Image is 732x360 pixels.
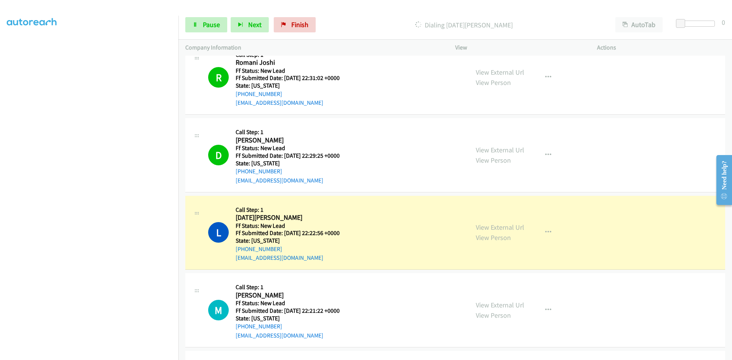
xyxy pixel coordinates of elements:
h5: Ff Submitted Date: [DATE] 22:29:25 +0000 [236,152,340,160]
a: View Person [476,78,511,87]
h5: Ff Submitted Date: [DATE] 22:22:56 +0000 [236,229,340,237]
a: [PHONE_NUMBER] [236,168,282,175]
button: Next [231,17,269,32]
span: Next [248,20,262,29]
a: [EMAIL_ADDRESS][DOMAIN_NAME] [236,332,323,339]
h5: Ff Status: New Lead [236,144,340,152]
div: The call is yet to be attempted [208,300,229,320]
iframe: Resource Center [710,150,732,210]
a: [PHONE_NUMBER] [236,245,282,253]
h5: Call Step: 1 [236,283,340,291]
a: View External Url [476,68,524,77]
a: Pause [185,17,227,32]
h1: R [208,67,229,88]
p: Dialing [DATE][PERSON_NAME] [326,20,602,30]
h2: [PERSON_NAME] [236,136,340,145]
h1: M [208,300,229,320]
h5: Ff Submitted Date: [DATE] 22:31:02 +0000 [236,74,340,82]
h5: Ff Status: New Lead [236,299,340,307]
a: View External Url [476,301,524,309]
h5: Call Step: 1 [236,206,340,214]
h5: Ff Status: New Lead [236,222,340,230]
h5: State: [US_STATE] [236,160,340,167]
h5: Call Step: 1 [236,128,340,136]
h5: State: [US_STATE] [236,82,340,90]
p: Company Information [185,43,441,52]
a: View Person [476,233,511,242]
a: [PHONE_NUMBER] [236,90,282,98]
a: [EMAIL_ADDRESS][DOMAIN_NAME] [236,99,323,106]
a: View External Url [476,146,524,154]
a: View Person [476,156,511,165]
div: 0 [722,17,725,27]
h5: Ff Status: New Lead [236,67,340,75]
h5: Ff Submitted Date: [DATE] 22:21:22 +0000 [236,307,340,315]
button: AutoTab [615,17,663,32]
a: View External Url [476,223,524,232]
a: Finish [274,17,316,32]
a: [EMAIL_ADDRESS][DOMAIN_NAME] [236,254,323,261]
span: Finish [291,20,308,29]
a: View Person [476,311,511,320]
a: [EMAIL_ADDRESS][DOMAIN_NAME] [236,177,323,184]
h1: D [208,145,229,165]
a: [PHONE_NUMBER] [236,323,282,330]
h2: [PERSON_NAME] [236,291,340,300]
h5: State: [US_STATE] [236,237,340,245]
h2: [DATE][PERSON_NAME] [236,213,340,222]
h1: L [208,222,229,243]
span: Pause [203,20,220,29]
h2: Romani Joshi [236,58,340,67]
h5: State: [US_STATE] [236,315,340,322]
p: View [455,43,583,52]
p: Actions [597,43,725,52]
